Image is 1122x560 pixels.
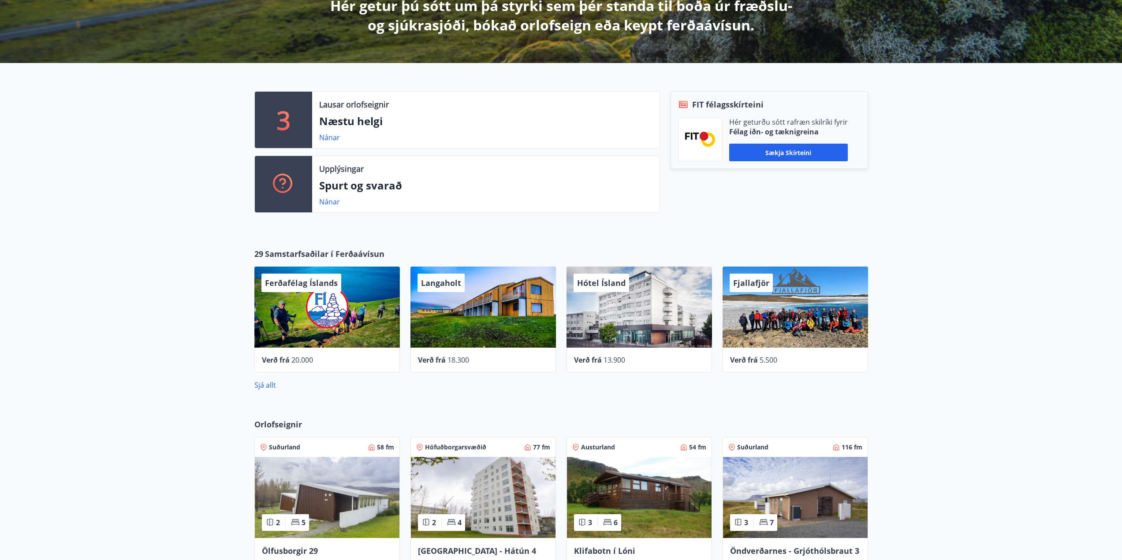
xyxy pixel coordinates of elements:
[581,443,615,452] span: Austurland
[255,457,399,538] img: Paella dish
[458,518,462,527] span: 4
[730,545,859,556] span: Öndverðarnes - Grjóthólsbraut 3
[685,132,715,146] img: FPQVkF9lTnNbbaRSFyT17YYeljoOGk5m51IhT0bO.png
[418,545,536,556] span: [GEOGRAPHIC_DATA] - Hátún 4
[276,518,280,527] span: 2
[760,355,777,365] span: 5.500
[447,355,469,365] span: 18.300
[319,114,652,129] p: Næstu helgi
[254,248,263,260] span: 29
[421,278,461,288] span: Langaholt
[692,99,764,110] span: FIT félagsskírteini
[319,178,652,193] p: Spurt og svarað
[265,248,384,260] span: Samstarfsaðilar í Ferðaávísun
[319,197,340,207] a: Nánar
[614,518,618,527] span: 6
[689,443,706,452] span: 54 fm
[319,163,364,174] p: Upplýsingar
[411,457,555,538] img: Paella dish
[319,99,389,110] p: Lausar orlofseignir
[262,355,290,365] span: Verð frá
[265,278,338,288] span: Ferðafélag Íslands
[269,443,300,452] span: Suðurland
[730,355,758,365] span: Verð frá
[842,443,862,452] span: 116 fm
[276,103,291,137] p: 3
[744,518,748,527] span: 3
[723,457,868,538] img: Paella dish
[574,545,635,556] span: Klifabotn í Lóni
[377,443,394,452] span: 58 fm
[577,278,626,288] span: Hótel Ísland
[262,545,318,556] span: Ölfusborgir 29
[418,355,446,365] span: Verð frá
[432,518,436,527] span: 2
[533,443,550,452] span: 77 fm
[729,117,848,127] p: Hér geturðu sótt rafræn skilríki fyrir
[254,419,302,430] span: Orlofseignir
[733,278,769,288] span: Fjallafjör
[574,355,602,365] span: Verð frá
[604,355,625,365] span: 13.900
[770,518,774,527] span: 7
[567,457,712,538] img: Paella dish
[737,443,768,452] span: Suðurland
[729,144,848,161] button: Sækja skírteini
[302,518,306,527] span: 5
[425,443,486,452] span: Höfuðborgarsvæðið
[588,518,592,527] span: 3
[291,355,313,365] span: 20.000
[254,380,276,390] a: Sjá allt
[729,127,848,137] p: Félag iðn- og tæknigreina
[319,133,340,142] a: Nánar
